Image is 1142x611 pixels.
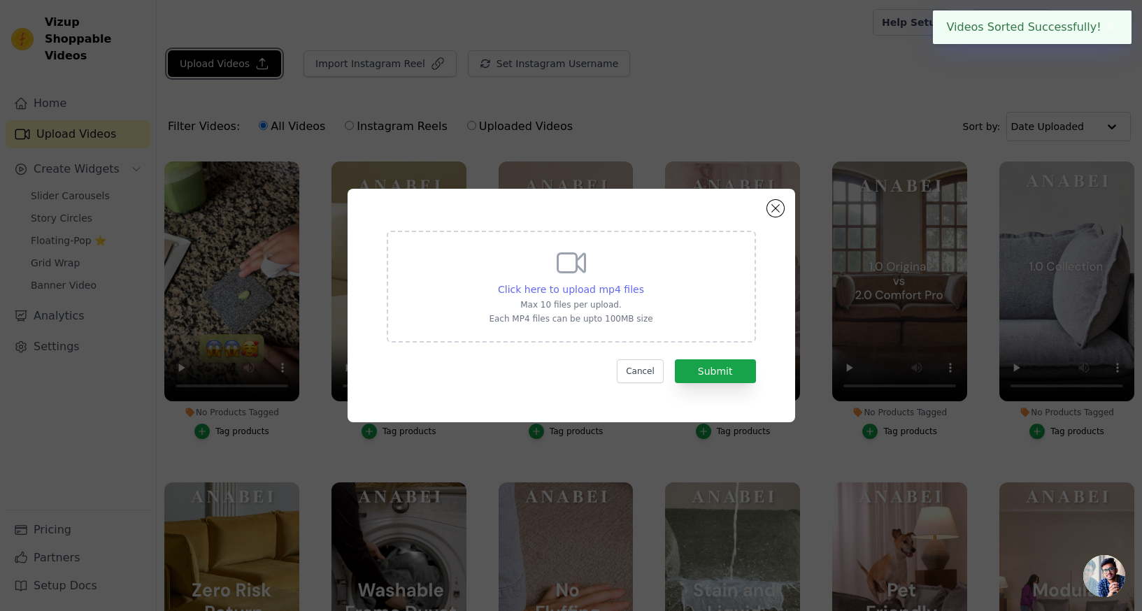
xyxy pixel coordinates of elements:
[498,284,644,295] span: Click here to upload mp4 files
[489,299,652,310] p: Max 10 files per upload.
[1083,555,1125,597] div: Open chat
[617,359,664,383] button: Cancel
[933,10,1132,44] div: Videos Sorted Successfully!
[767,200,784,217] button: Close modal
[489,313,652,324] p: Each MP4 files can be upto 100MB size
[1101,19,1118,36] button: Close
[675,359,756,383] button: Submit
